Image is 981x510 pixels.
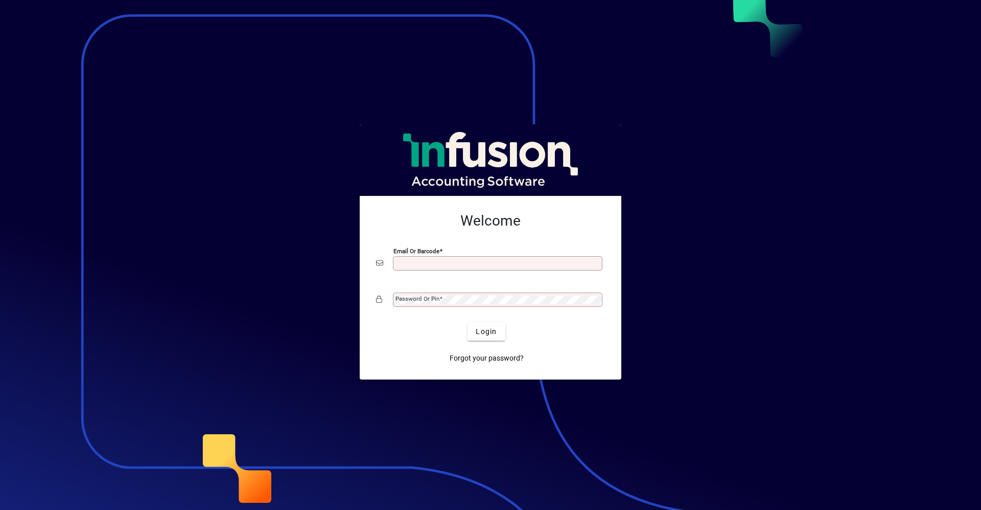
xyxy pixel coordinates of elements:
[450,353,524,364] span: Forgot your password?
[395,295,439,302] mat-label: Password or Pin
[468,322,505,341] button: Login
[476,326,497,337] span: Login
[376,212,605,230] h2: Welcome
[446,349,528,367] a: Forgot your password?
[393,248,439,255] mat-label: Email or Barcode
